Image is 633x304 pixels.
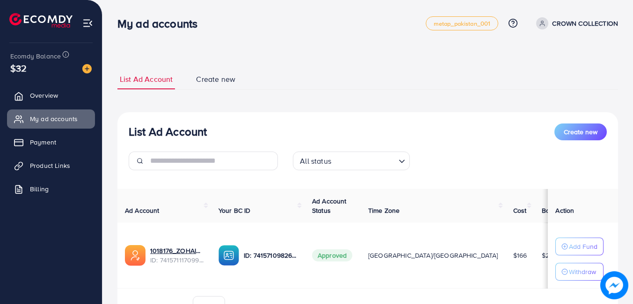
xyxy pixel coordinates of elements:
[218,245,239,266] img: ic-ba-acc.ded83a64.svg
[555,238,604,255] button: Add Fund
[513,251,527,260] span: $166
[513,206,527,215] span: Cost
[117,17,205,30] h3: My ad accounts
[426,16,499,30] a: metap_pakistan_001
[125,245,146,266] img: ic-ads-acc.e4c84228.svg
[244,250,297,261] p: ID: 7415710982606979089
[312,249,352,261] span: Approved
[129,125,207,138] h3: List Ad Account
[7,180,95,198] a: Billing
[555,263,604,281] button: Withdraw
[7,133,95,152] a: Payment
[555,206,574,215] span: Action
[218,206,251,215] span: Your BC ID
[7,156,95,175] a: Product Links
[564,127,597,137] span: Create new
[293,152,410,170] div: Search for option
[82,64,92,73] img: image
[7,109,95,128] a: My ad accounts
[30,91,58,100] span: Overview
[298,154,333,168] span: All status
[569,266,596,277] p: Withdraw
[368,251,498,260] span: [GEOGRAPHIC_DATA]/[GEOGRAPHIC_DATA]
[532,17,618,29] a: CROWN COLLECTION
[150,255,204,265] span: ID: 7415711170994143248
[312,196,347,215] span: Ad Account Status
[552,18,618,29] p: CROWN COLLECTION
[120,74,173,85] span: List Ad Account
[7,86,95,105] a: Overview
[82,18,93,29] img: menu
[10,51,61,61] span: Ecomdy Balance
[569,241,597,252] p: Add Fund
[30,138,56,147] span: Payment
[30,114,78,123] span: My ad accounts
[150,246,204,255] a: 1018176_ZOHAIB_1726604822730
[554,123,607,140] button: Create new
[30,184,49,194] span: Billing
[125,206,160,215] span: Ad Account
[196,74,235,85] span: Create new
[150,246,204,265] div: <span class='underline'>1018176_ZOHAIB_1726604822730</span></br>7415711170994143248
[600,271,628,299] img: image
[10,61,27,75] span: $32
[9,13,73,28] img: logo
[434,21,491,27] span: metap_pakistan_001
[30,161,70,170] span: Product Links
[368,206,400,215] span: Time Zone
[334,152,395,168] input: Search for option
